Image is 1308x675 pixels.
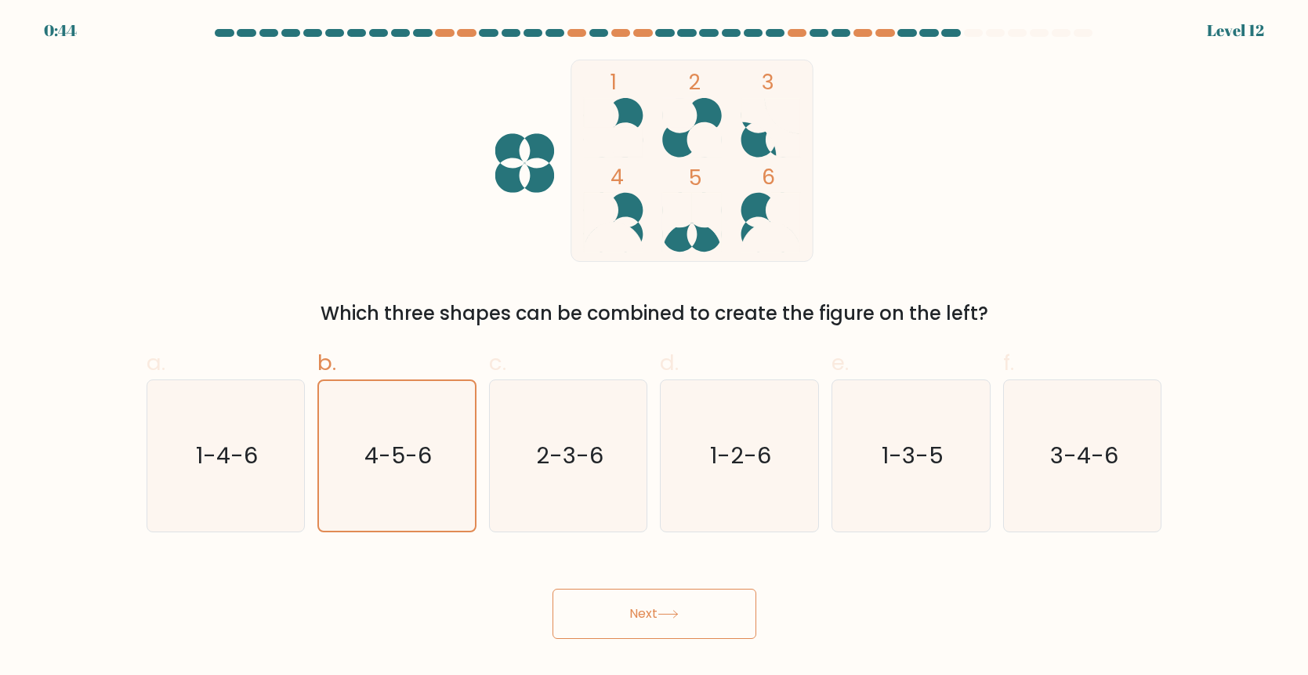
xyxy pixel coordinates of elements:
span: c. [489,347,506,378]
tspan: 1 [611,67,617,96]
text: 1-4-6 [196,440,258,471]
tspan: 6 [762,162,775,191]
span: b. [317,347,336,378]
text: 3-4-6 [1050,440,1118,471]
text: 2-3-6 [536,440,603,471]
div: Level 12 [1207,19,1264,42]
tspan: 3 [762,67,774,96]
span: d. [660,347,679,378]
text: 1-2-6 [711,440,772,471]
tspan: 5 [689,163,702,192]
span: e. [832,347,849,378]
div: 0:44 [44,19,77,42]
div: Which three shapes can be combined to create the figure on the left? [156,299,1153,328]
text: 1-3-5 [882,440,944,471]
span: a. [147,347,165,378]
tspan: 2 [689,67,701,96]
text: 4-5-6 [364,440,432,471]
button: Next [553,589,756,639]
tspan: 4 [611,162,624,191]
span: f. [1003,347,1014,378]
